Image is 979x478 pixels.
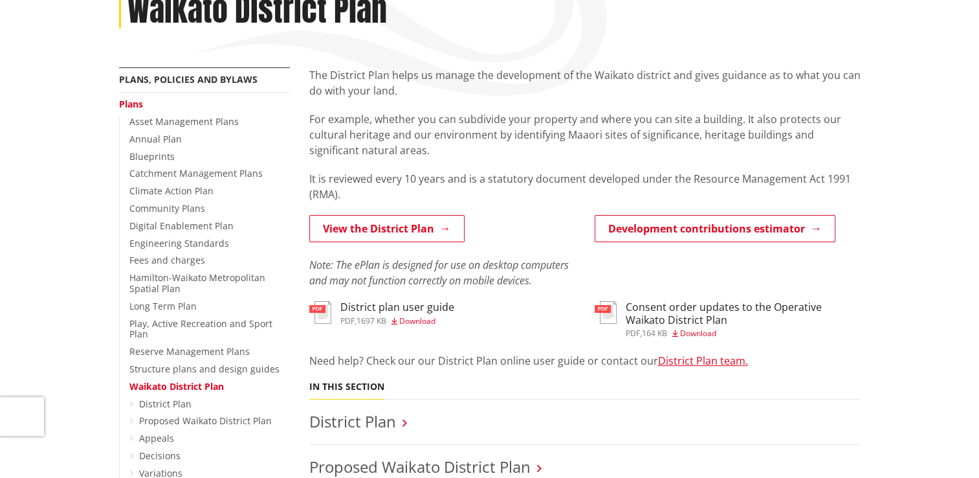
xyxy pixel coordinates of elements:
span: pdf [626,328,640,339]
a: Play, Active Recreation and Sport Plan [129,317,272,341]
span: Download [399,315,435,326]
a: Catchment Management Plans [129,167,263,179]
a: Climate Action Plan [129,185,214,197]
a: Waikato District Plan [129,380,224,393]
span: pdf [340,315,355,326]
p: The District Plan helps us manage the development of the Waikato district and gives guidance as t... [309,67,861,98]
p: It is reviewed every 10 years and is a statutory document developed under the Resource Management... [309,171,861,202]
a: Blueprints [129,150,175,163]
span: 164 KB [642,328,667,339]
div: , [626,330,861,337]
img: document-pdf.svg [309,301,331,324]
a: Long Term Plan [129,300,197,312]
a: View the District Plan [309,215,465,242]
a: Development contributions estimator [595,215,835,242]
h3: District plan user guide [340,301,454,313]
span: 1697 KB [357,315,386,326]
a: Appeals [139,432,174,444]
a: Asset Management Plans [129,115,239,128]
a: District Plan [139,398,192,410]
a: Annual Plan [129,133,182,145]
a: Fees and charges [129,254,205,266]
a: Digital Enablement Plan [129,220,234,232]
p: Need help? Check our our District Plan online user guide or contact our [309,353,861,369]
a: Engineering Standards [129,237,229,249]
a: Consent order updates to the Operative Waikato District Plan pdf,164 KB Download [595,301,861,337]
img: document-pdf.svg [595,301,617,324]
em: Note: The ePlan is designed for use on desktop computers and may not function correctly on mobile... [309,258,569,288]
a: Community Plans [129,202,205,214]
a: District plan user guide pdf,1697 KB Download [309,301,454,324]
a: Hamilton-Waikato Metropolitan Spatial Plan [129,271,265,295]
h3: Consent order updates to the Operative Waikato District Plan [626,301,861,326]
a: Plans [119,98,143,110]
p: For example, whether you can subdivide your property and where you can site a building. It also p... [309,111,861,158]
a: Decisions [139,450,181,462]
a: District Plan team. [658,354,748,368]
a: Reserve Management Plans [129,345,250,358]
div: , [340,317,454,325]
iframe: Messenger Launcher [919,424,966,470]
h5: In this section [309,381,384,393]
a: Structure plans and design guides [129,363,280,375]
a: Proposed Waikato District Plan [309,456,531,477]
a: Proposed Waikato District Plan [139,415,272,427]
a: District Plan [309,411,396,432]
a: Plans, policies and bylaws [119,73,258,85]
span: Download [680,328,716,339]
